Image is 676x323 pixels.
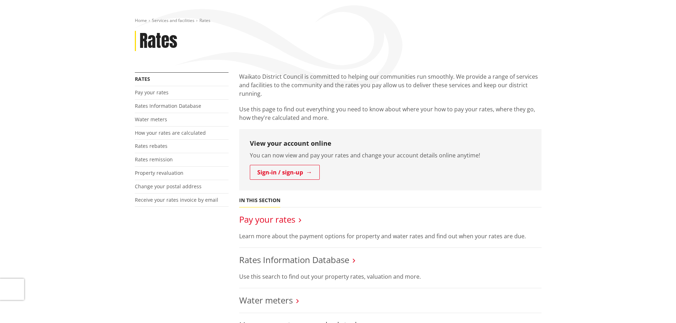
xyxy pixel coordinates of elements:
a: Water meters [135,116,167,123]
a: Water meters [239,294,293,306]
h1: Rates [139,31,177,51]
a: Rates remission [135,156,173,163]
h5: In this section [239,197,280,204]
a: Rates Information Database [239,254,349,266]
h3: View your account online [250,140,531,147]
p: You can now view and pay your rates and change your account details online anytime! [250,151,531,160]
a: Home [135,17,147,23]
nav: breadcrumb [135,18,542,24]
a: Rates [135,76,150,82]
a: How your rates are calculated [135,129,206,136]
a: Pay your rates [239,213,295,225]
a: Change your postal address [135,183,202,190]
a: Property revaluation [135,169,183,176]
span: Rates [199,17,210,23]
p: Use this search to find out your property rates, valuation and more. [239,272,542,281]
a: Rates Information Database [135,102,201,109]
a: Rates rebates [135,143,167,149]
a: Pay your rates [135,89,169,96]
p: Waikato District Council is committed to helping our communities run smoothly. We provide a range... [239,72,542,98]
iframe: Messenger Launcher [643,293,669,319]
p: Learn more about the payment options for property and water rates and find out when your rates ar... [239,232,542,240]
p: Use this page to find out everything you need to know about where your how to pay your rates, whe... [239,105,542,122]
a: Sign-in / sign-up [250,165,320,180]
a: Services and facilities [152,17,194,23]
a: Receive your rates invoice by email [135,196,218,203]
